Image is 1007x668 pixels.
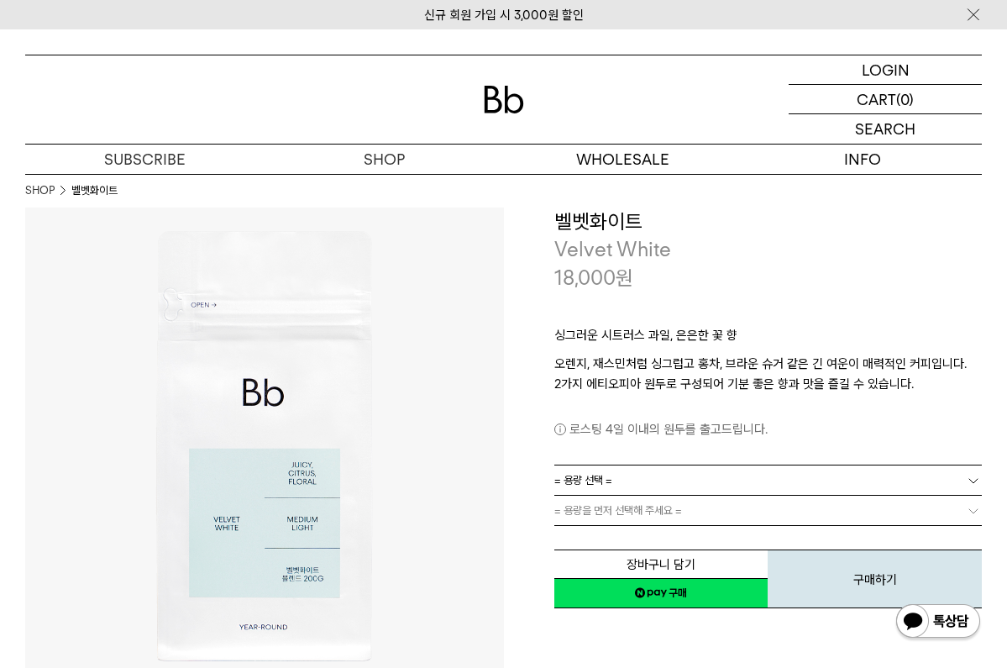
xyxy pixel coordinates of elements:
h3: 벨벳화이트 [554,208,983,236]
span: = 용량 선택 = [554,465,612,495]
p: 오렌지, 재스민처럼 싱그럽고 홍차, 브라운 슈거 같은 긴 여운이 매력적인 커피입니다. 2가지 에티오피아 원두로 구성되어 기분 좋은 향과 맛을 즐길 수 있습니다. [554,354,983,394]
a: SHOP [25,182,55,199]
a: 새창 [554,578,768,608]
p: Velvet White [554,235,983,264]
li: 벨벳화이트 [71,182,118,199]
a: SUBSCRIBE [25,145,265,174]
button: 장바구니 담기 [554,550,768,579]
a: LOGIN [789,55,982,85]
p: (0) [896,85,914,113]
p: CART [857,85,896,113]
p: 싱그러운 시트러스 과일, 은은한 꽃 향 [554,325,983,354]
p: 로스팅 4일 이내의 원두를 출고드립니다. [554,419,983,439]
a: SHOP [265,145,504,174]
a: 신규 회원 가입 시 3,000원 할인 [424,8,584,23]
p: 18,000 [554,264,633,292]
img: 카카오톡 채널 1:1 채팅 버튼 [894,602,982,643]
img: 로고 [484,86,524,113]
span: = 용량을 먼저 선택해 주세요 = [554,496,682,525]
button: 구매하기 [768,550,982,608]
p: SEARCH [855,114,915,144]
p: LOGIN [862,55,910,84]
span: 원 [616,266,633,290]
p: WHOLESALE [504,145,743,174]
a: CART (0) [789,85,982,114]
p: INFO [742,145,982,174]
